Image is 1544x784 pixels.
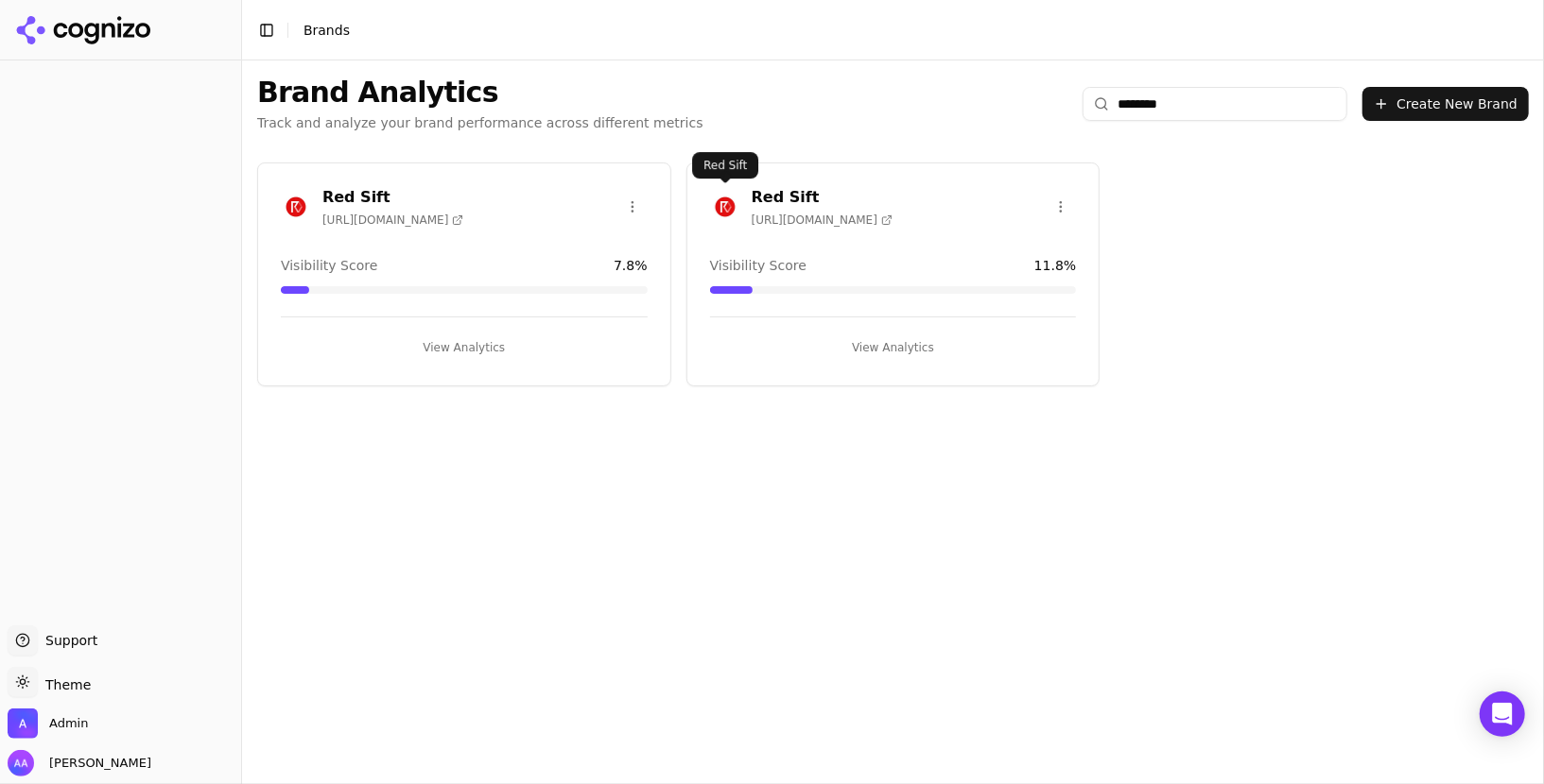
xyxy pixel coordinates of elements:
button: Create New Brand [1362,87,1529,121]
button: View Analytics [710,332,1077,363]
img: Red Sift [281,192,311,222]
span: [URL][DOMAIN_NAME] [752,213,893,228]
span: Visibility Score [281,256,377,275]
div: Open Intercom Messenger [1480,691,1525,737]
img: Red Sift [710,192,740,222]
span: Visibility Score [710,256,807,275]
p: Track and analyze your brand performance across different metrics [257,113,703,132]
img: Alp Aysan [8,750,34,776]
span: Theme [38,677,91,692]
button: Open organization switcher [8,708,88,739]
span: Admin [49,715,88,732]
button: Open user button [8,750,151,776]
span: [URL][DOMAIN_NAME] [322,213,463,228]
span: Support [38,631,97,650]
span: Brands [304,23,350,38]
p: Red Sift [703,158,747,173]
h1: Brand Analytics [257,76,703,110]
span: 11.8 % [1034,256,1076,275]
span: 7.8 % [614,256,648,275]
button: View Analytics [281,332,648,363]
span: [PERSON_NAME] [42,755,151,772]
nav: breadcrumb [304,21,350,40]
h3: Red Sift [752,186,893,209]
img: Admin [8,708,38,739]
h3: Red Sift [322,186,463,209]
